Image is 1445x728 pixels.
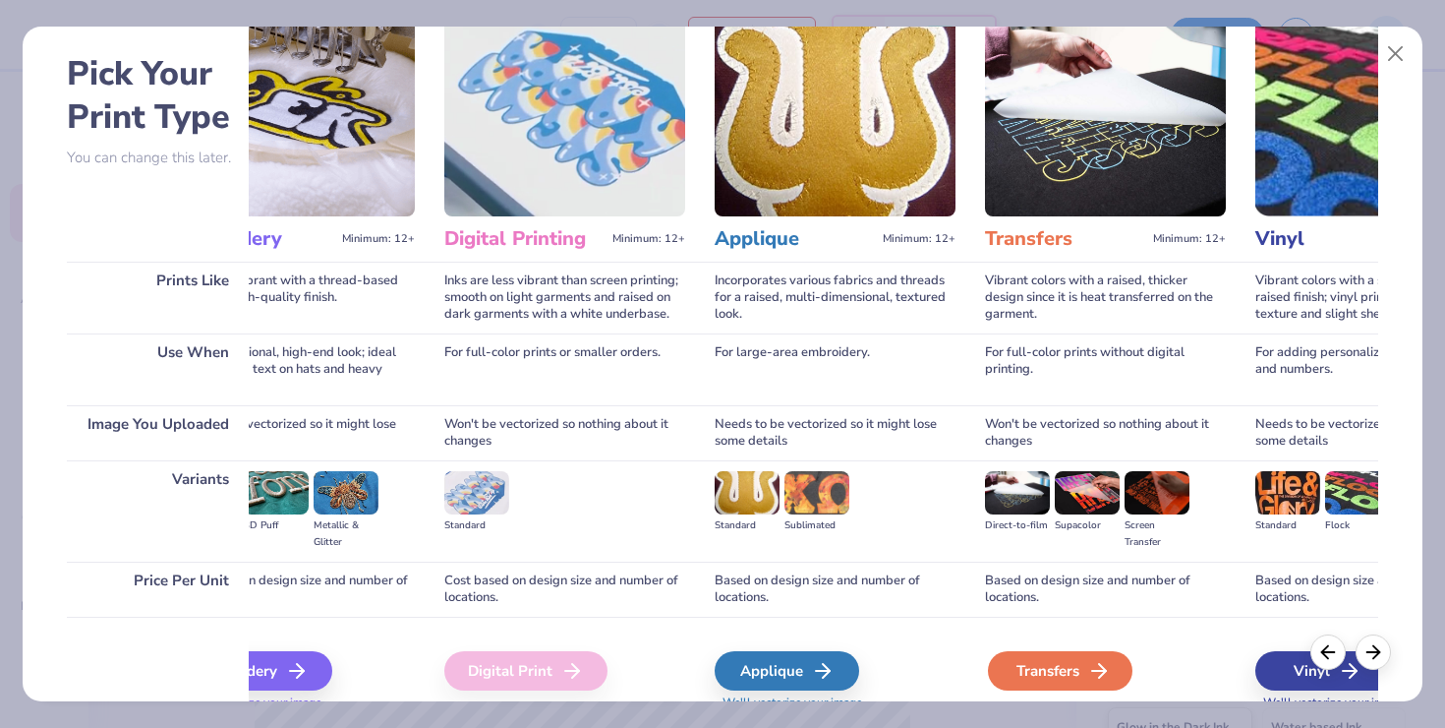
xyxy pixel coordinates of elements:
div: Image You Uploaded [67,405,249,460]
div: For large-area embroidery. [715,334,955,405]
div: Cost based on design size and number of locations. [174,562,415,617]
img: 3D Puff [244,471,309,515]
div: Cost based on design size and number of locations. [444,562,685,617]
button: Close [1377,35,1415,73]
div: For full-color prints or smaller orders. [444,334,685,405]
h3: Digital Printing [444,226,605,252]
h3: Transfers [985,226,1145,252]
div: Based on design size and number of locations. [985,562,1226,617]
div: Sublimated [784,517,849,534]
h3: Embroidery [174,226,334,252]
div: Digital Print [444,651,607,691]
img: Screen Transfer [1125,471,1189,515]
span: Minimum: 12+ [612,232,685,246]
span: Minimum: 12+ [883,232,955,246]
div: 3D Puff [244,517,309,534]
div: Variants [67,460,249,562]
div: Vibrant colors with a raised, thicker design since it is heat transferred on the garment. [985,262,1226,334]
div: Embroidery [174,651,332,691]
div: Incorporates various fabrics and threads for a raised, multi-dimensional, textured look. [715,262,955,334]
h2: Pick Your Print Type [67,52,249,139]
img: Standard [1255,471,1320,515]
img: Supacolor [1055,471,1120,515]
div: Based on design size and number of locations. [715,562,955,617]
div: Prints Like [67,262,249,334]
div: Colors are vibrant with a thread-based textured, high-quality finish. [174,262,415,334]
div: Price Per Unit [67,562,249,617]
div: Standard [444,517,509,534]
h3: Vinyl [1255,226,1416,252]
img: Sublimated [784,471,849,515]
div: Standard [1255,517,1320,534]
span: We'll vectorize your image. [715,695,955,711]
img: Metallic & Glitter [314,471,378,515]
div: Needs to be vectorized so it might lose some details [174,405,415,460]
div: Flock [1325,517,1390,534]
div: Won't be vectorized so nothing about it changes [985,405,1226,460]
span: Minimum: 12+ [342,232,415,246]
div: Applique [715,651,859,691]
div: Supacolor [1055,517,1120,534]
img: Standard [715,471,780,515]
img: Flock [1325,471,1390,515]
div: Use When [67,334,249,405]
h3: Applique [715,226,875,252]
div: Direct-to-film [985,517,1050,534]
div: Transfers [988,651,1132,691]
div: For a professional, high-end look; ideal for logos and text on hats and heavy garments. [174,334,415,405]
p: You can change this later. [67,150,249,166]
div: Needs to be vectorized so it might lose some details [715,405,955,460]
div: Inks are less vibrant than screen printing; smooth on light garments and raised on dark garments ... [444,262,685,334]
div: Metallic & Glitter [314,517,378,551]
img: Direct-to-film [985,471,1050,515]
div: Won't be vectorized so nothing about it changes [444,405,685,460]
img: Embroidery [174,14,415,216]
span: We'll vectorize your image. [174,695,415,711]
div: Standard [715,517,780,534]
div: Screen Transfer [1125,517,1189,551]
img: Standard [444,471,509,515]
div: For full-color prints without digital printing. [985,334,1226,405]
span: Minimum: 12+ [1153,232,1226,246]
div: Vinyl [1255,651,1400,691]
img: Applique [715,14,955,216]
img: Transfers [985,14,1226,216]
img: Digital Printing [444,14,685,216]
